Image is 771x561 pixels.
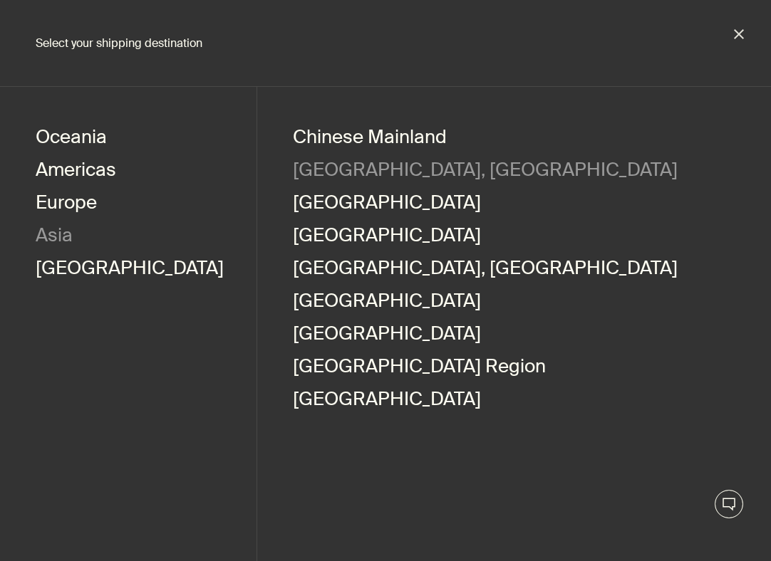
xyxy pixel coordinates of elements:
a: [GEOGRAPHIC_DATA] [293,384,481,417]
a: [GEOGRAPHIC_DATA] [293,188,481,221]
button: Americas [36,155,116,188]
a: [GEOGRAPHIC_DATA] Region [293,352,546,384]
button: Europe [36,188,97,221]
a: [GEOGRAPHIC_DATA], [GEOGRAPHIC_DATA] [293,253,678,286]
button: [GEOGRAPHIC_DATA] [36,253,224,286]
button: Oceania [36,122,107,155]
button: [GEOGRAPHIC_DATA], [GEOGRAPHIC_DATA] [293,155,678,188]
button: close [733,28,745,41]
a: [GEOGRAPHIC_DATA] [293,286,481,319]
a: Chinese Mainland​ [293,122,447,155]
button: Asia [36,221,73,253]
a: [GEOGRAPHIC_DATA] [293,319,481,352]
a: [GEOGRAPHIC_DATA] [293,221,481,253]
button: Live Assistance [715,490,743,518]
